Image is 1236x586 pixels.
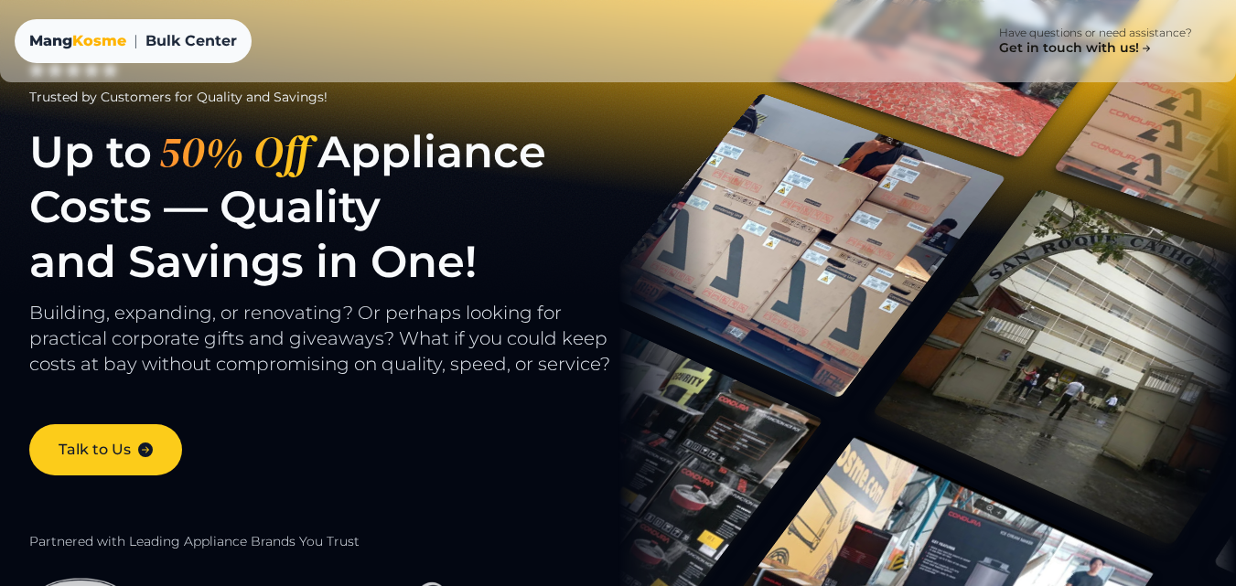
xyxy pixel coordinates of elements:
[29,424,182,475] a: Talk to Us
[29,30,126,52] a: MangKosme
[72,32,126,49] span: Kosme
[29,300,658,395] p: Building, expanding, or renovating? Or perhaps looking for practical corporate gifts and giveaway...
[29,88,658,106] div: Trusted by Customers for Quality and Savings!
[29,124,658,289] h1: Up to Appliance Costs — Quality and Savings in One!
[145,30,237,52] span: Bulk Center
[134,30,138,52] span: |
[999,40,1154,57] h4: Get in touch with us!
[999,26,1192,40] p: Have questions or need assistance?
[29,30,126,52] div: Mang
[152,124,317,179] span: 50% Off
[970,15,1221,68] a: Have questions or need assistance? Get in touch with us!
